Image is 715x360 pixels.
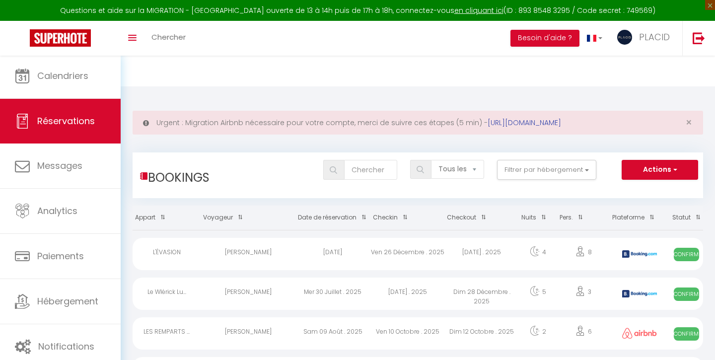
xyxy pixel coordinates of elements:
[685,117,693,128] button: Close
[444,206,519,230] th: Sort by checkout
[37,250,84,262] span: Paiements
[151,32,186,42] span: Chercher
[617,30,632,45] img: ...
[610,206,670,230] th: Sort by channel
[38,340,94,353] span: Notifications
[610,21,682,56] a: ... PLACID
[133,206,201,230] th: Sort by rentals
[37,205,77,217] span: Analytics
[295,206,370,230] th: Sort by booking date
[133,111,703,135] div: Urgent : Migration Airbnb nécessaire pour votre compte, merci de suivre ces étapes (5 min) -
[37,115,95,127] span: Réservations
[37,70,88,82] span: Calendriers
[201,206,295,230] th: Sort by guest
[557,206,609,230] th: Sort by people
[497,160,596,180] button: Filtrer par hébergement
[519,206,557,230] th: Sort by nights
[344,160,397,180] input: Chercher
[488,118,561,128] a: [URL][DOMAIN_NAME]
[622,160,698,180] button: Actions
[30,29,91,47] img: Super Booking
[510,30,579,47] button: Besoin d'aide ?
[144,21,193,56] a: Chercher
[148,171,210,185] h3: Bookings
[693,32,705,44] img: logout
[639,31,670,43] span: PLACID
[454,5,503,15] a: en cliquant ici
[685,115,693,130] span: ×
[670,206,703,230] th: Sort by status
[370,206,445,230] th: Sort by checkin
[37,295,98,307] span: Hébergement
[37,159,82,172] span: Messages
